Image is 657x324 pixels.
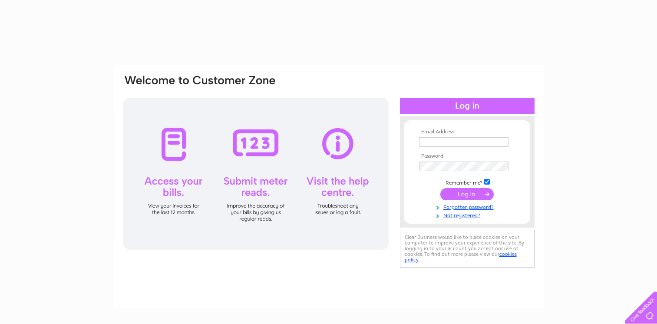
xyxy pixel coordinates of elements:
[417,178,518,186] td: Remember me?
[417,129,518,135] th: Email Address:
[400,230,535,268] div: Clear Business would like to place cookies on your computer to improve your experience of the sit...
[417,153,518,159] th: Password:
[419,211,518,219] a: Not registered?
[405,251,517,263] a: cookies policy
[419,202,518,211] a: Forgotten password?
[440,188,494,200] input: Submit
